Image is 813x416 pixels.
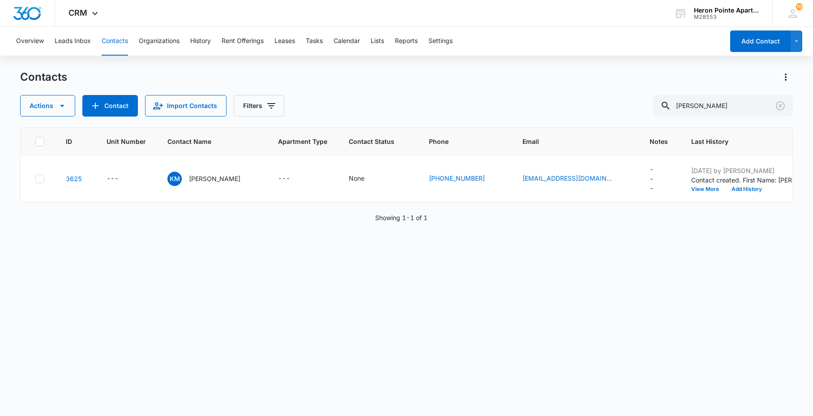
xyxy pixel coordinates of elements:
button: Leads Inbox [55,27,91,56]
div: None [349,173,364,183]
span: Notes [650,137,670,146]
button: Tasks [306,27,323,56]
button: Clear [773,99,787,113]
h1: Contacts [20,70,67,84]
button: Add Contact [730,30,791,52]
input: Search Contacts [653,95,793,117]
span: Email [522,137,615,146]
button: Reports [395,27,418,56]
div: Phone - (512) 767-5874 - Select to Edit Field [429,173,501,184]
button: Actions [20,95,75,117]
button: Add History [725,186,768,192]
span: Contact Status [349,137,394,146]
button: Import Contacts [145,95,227,117]
button: Add Contact [82,95,138,117]
span: Last History [691,137,790,146]
button: Calendar [334,27,360,56]
button: Leases [274,27,295,56]
p: Showing 1-1 of 1 [375,213,428,222]
button: Settings [428,27,453,56]
button: Actions [779,70,793,84]
div: account name [694,7,759,14]
div: Email - kylem396@gmail.com - Select to Edit Field [522,173,628,184]
span: ID [66,137,72,146]
a: [PHONE_NUMBER] [429,173,485,183]
p: Contact created. First Name: [PERSON_NAME] Last Name: [PERSON_NAME] Phone: [PHONE_NUMBER] Email: ... [691,175,803,185]
p: [DATE] by [PERSON_NAME] [691,166,803,175]
span: CRM [68,8,87,17]
button: Contacts [102,27,128,56]
button: History [190,27,211,56]
span: 70 [796,3,803,10]
div: account id [694,14,759,20]
span: Unit Number [107,137,146,146]
p: [PERSON_NAME] [189,174,240,183]
div: Apartment Type - - Select to Edit Field [278,173,306,184]
button: View More [691,186,725,192]
span: Contact Name [167,137,244,146]
a: [EMAIL_ADDRESS][DOMAIN_NAME] [522,173,612,183]
div: Contact Status - None - Select to Edit Field [349,173,381,184]
div: notifications count [796,3,803,10]
button: Lists [371,27,384,56]
div: Unit Number - - Select to Edit Field [107,173,135,184]
div: --- [107,173,119,184]
div: Contact Name - Kyle Moats - Select to Edit Field [167,172,257,186]
button: Filters [234,95,284,117]
button: Overview [16,27,44,56]
div: --- [650,165,654,193]
span: KM [167,172,182,186]
div: --- [278,173,290,184]
span: Phone [429,137,488,146]
a: Navigate to contact details page for Kyle Moats [66,175,82,182]
span: Apartment Type [278,137,327,146]
button: Organizations [139,27,180,56]
div: Notes - - Select to Edit Field [650,165,670,193]
button: Rent Offerings [222,27,264,56]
